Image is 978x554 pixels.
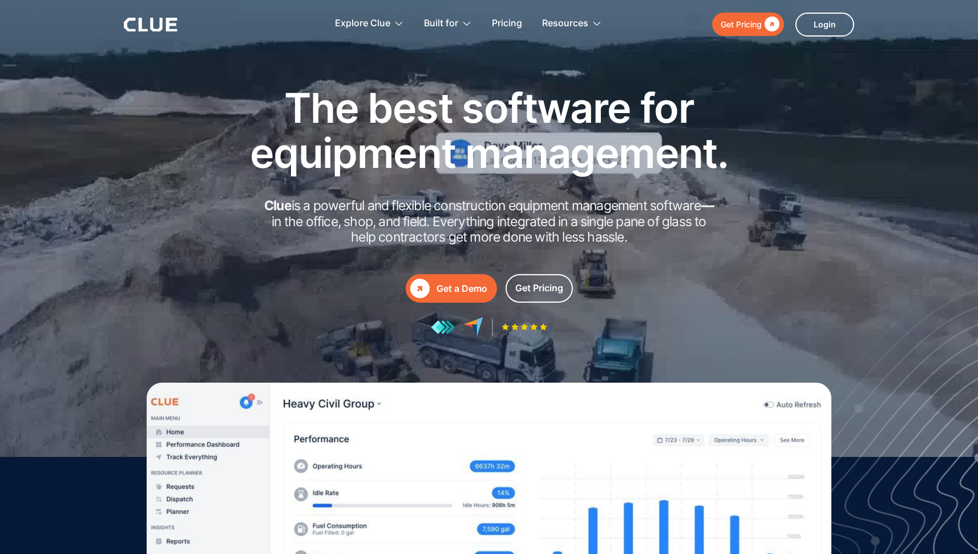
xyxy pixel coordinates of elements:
[506,274,573,303] a: Get Pricing
[463,317,483,337] img: reviews at capterra
[424,6,472,42] div: Built for
[762,17,779,31] div: 
[437,282,487,296] div: Get a Demo
[261,198,717,246] h2: is a powerful and flexible construction equipment management software in the office, shop, and fi...
[502,323,547,331] img: Five-star rating icon
[701,198,714,214] strong: —
[335,6,404,42] div: Explore Clue
[232,85,746,175] h1: The best software for equipment management.
[542,6,588,42] div: Resources
[431,320,455,335] img: reviews at getapp
[712,13,784,36] a: Get Pricing
[542,6,602,42] div: Resources
[721,17,762,31] div: Get Pricing
[795,13,854,37] a: Login
[406,274,497,303] a: Get a Demo
[264,198,292,214] strong: Clue
[492,6,522,42] a: Pricing
[410,279,430,298] div: 
[515,281,563,295] div: Get Pricing
[424,6,458,42] div: Built for
[335,6,390,42] div: Explore Clue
